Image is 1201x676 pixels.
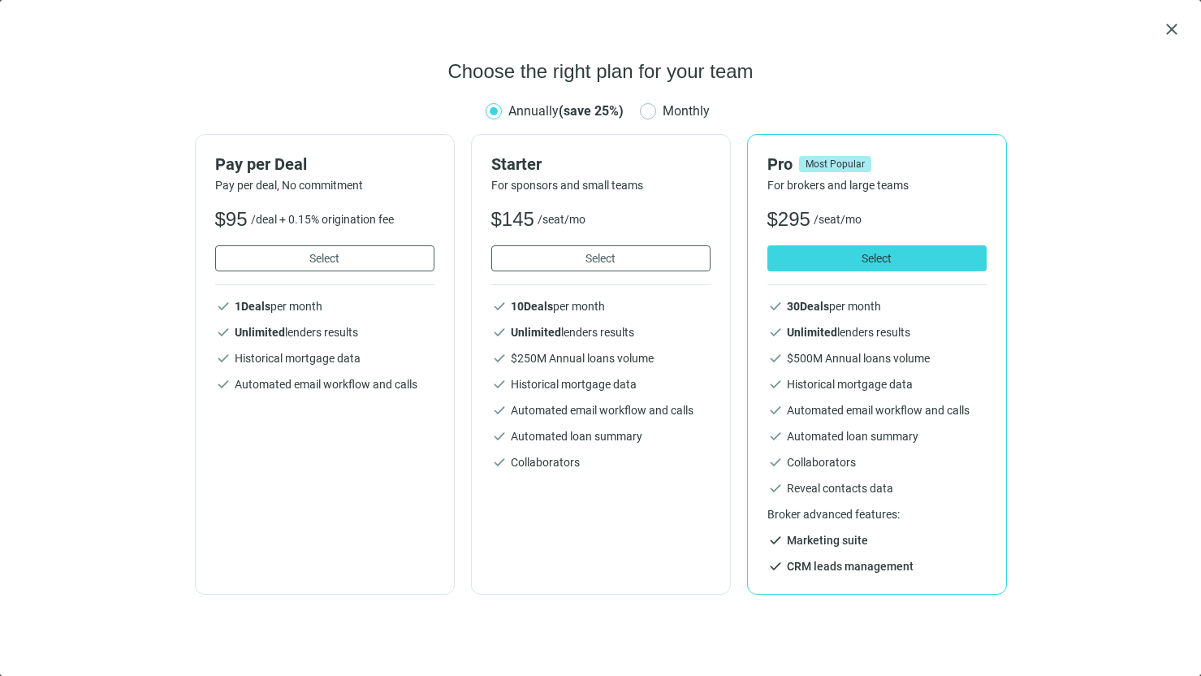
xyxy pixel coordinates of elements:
[767,428,987,444] li: Automated loan summary
[767,558,784,574] span: check
[491,402,508,418] span: check
[559,103,624,119] b: (save 25%)
[767,532,987,548] li: Marketing suite
[511,326,561,339] b: Unlimited
[215,350,434,366] li: Historical mortgage data
[511,300,553,313] b: 10 Deals
[491,454,711,470] li: Collaborators
[215,298,231,314] span: check
[767,177,987,193] div: For brokers and large teams
[235,300,270,313] b: 1 Deals
[491,428,711,444] li: Automated loan summary
[767,376,987,392] li: Historical mortgage data
[491,154,542,174] h2: Starter
[767,480,784,496] span: check
[767,298,784,314] span: check
[799,156,871,172] span: Most Popular
[215,206,248,232] span: $ 95
[767,454,784,470] span: check
[491,428,508,444] span: check
[767,245,987,271] button: Select
[215,245,434,271] button: Select
[787,300,829,313] b: 30 Deals
[491,324,508,340] span: check
[767,206,810,232] span: $ 295
[767,324,784,340] span: check
[767,454,987,470] li: Collaborators
[862,252,892,265] span: Select
[491,402,711,418] li: Automated email workflow and calls
[235,326,285,339] b: Unlimited
[511,350,654,366] span: $ 250 M Annual loans volume
[767,428,784,444] span: check
[787,298,881,314] span: per month
[215,154,307,174] h2: Pay per Deal
[511,324,634,340] span: lenders results
[491,376,508,392] span: check
[309,252,339,265] span: Select
[215,376,231,392] span: check
[491,245,711,271] button: Select
[1162,19,1182,39] button: close
[491,206,534,232] span: $ 145
[767,480,987,496] li: Reveal contacts data
[447,58,753,84] h1: Choose the right plan for your team
[814,211,862,227] span: /seat/mo
[215,177,434,193] div: Pay per deal, No commitment
[767,402,987,418] li: Automated email workflow and calls
[767,532,784,548] span: check
[767,402,784,418] span: check
[491,454,508,470] span: check
[491,350,508,366] span: check
[538,211,585,227] span: /seat/mo
[251,211,394,227] span: /deal + 0.15% origination fee
[235,324,358,340] span: lenders results
[215,350,231,366] span: check
[508,103,624,119] span: Annually
[215,324,231,340] span: check
[787,326,837,339] b: Unlimited
[767,506,987,522] p: Broker advanced features:
[767,350,784,366] span: check
[767,154,793,174] h2: Pro
[767,558,987,574] li: CRM leads management
[491,177,711,193] div: For sponsors and small teams
[585,252,616,265] span: Select
[491,376,711,392] li: Historical mortgage data
[767,376,784,392] span: check
[787,350,930,366] span: $ 500 M Annual loans volume
[787,324,910,340] span: lenders results
[656,101,716,121] span: Monthly
[511,298,605,314] span: per month
[235,298,322,314] span: per month
[215,376,434,392] li: Automated email workflow and calls
[491,298,508,314] span: check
